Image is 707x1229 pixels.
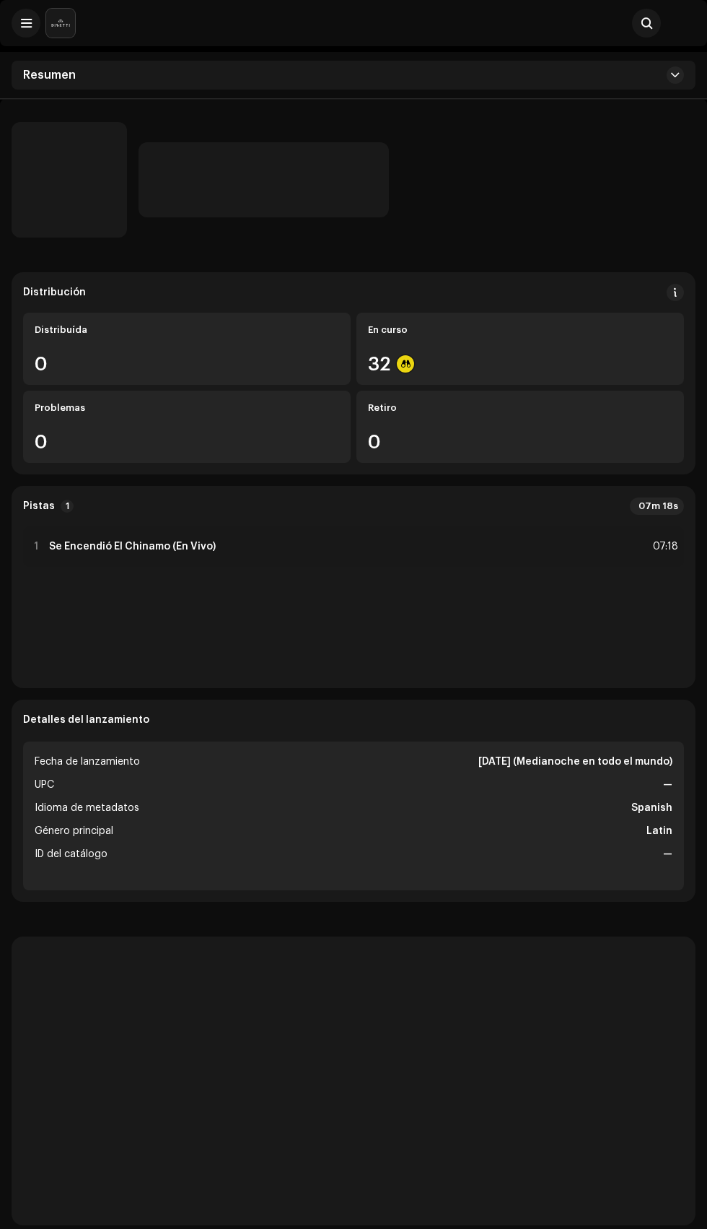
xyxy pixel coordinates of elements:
span: ID del catálogo [35,846,107,863]
p-badge: 1 [61,500,74,513]
img: 02a7c2d3-3c89-4098-b12f-2ff2945c95ee [46,9,75,38]
strong: — [663,846,672,863]
div: Distribuída [35,324,339,336]
span: Fecha de lanzamiento [35,753,140,770]
img: efeca760-f125-4769-b382-7fe9425873e5 [667,9,695,38]
strong: Se Encendió El Chinamo (En Vivo) [49,541,216,552]
strong: Spanish [631,799,672,817]
span: Género principal [35,822,113,840]
span: Idioma de metadatos [35,799,139,817]
strong: Latin [646,822,672,840]
div: Distribución [23,287,86,298]
span: UPC [35,776,54,794]
div: 07m 18s [630,498,684,515]
strong: [DATE] (Medianoche en todo el mundo) [478,753,672,770]
strong: Detalles del lanzamiento [23,714,149,726]
div: En curso [368,324,672,336]
div: 07:18 [646,538,678,555]
div: Retiro [368,402,672,414]
strong: Pistas [23,500,55,512]
div: Problemas [35,402,339,414]
span: Resumen [23,69,76,81]
strong: — [663,776,672,794]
